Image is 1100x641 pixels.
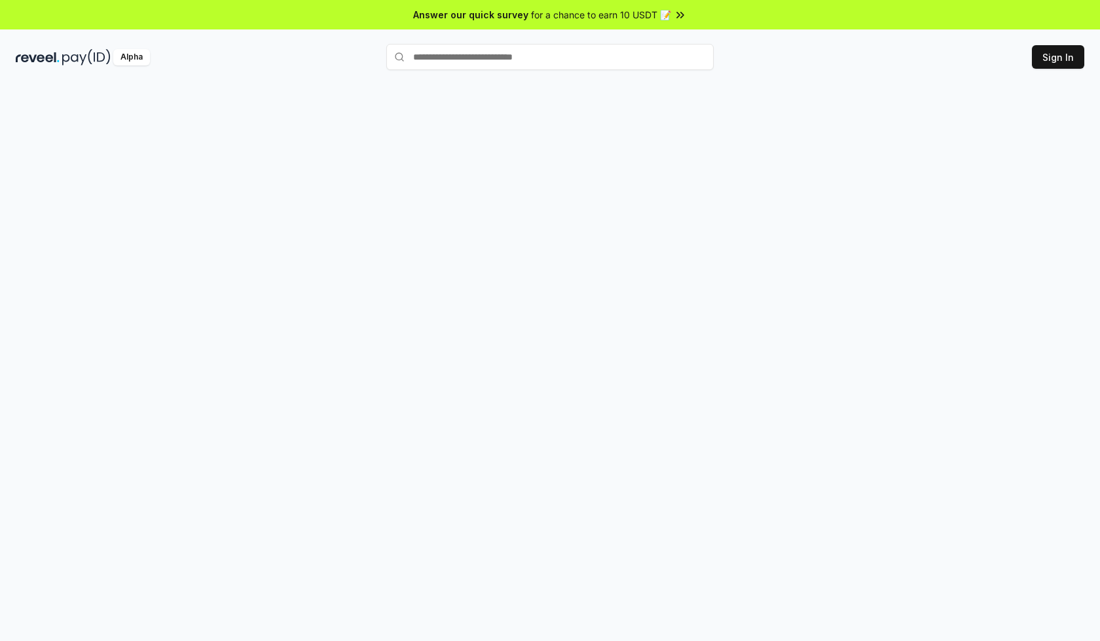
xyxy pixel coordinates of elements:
[16,49,60,65] img: reveel_dark
[113,49,150,65] div: Alpha
[62,49,111,65] img: pay_id
[413,8,528,22] span: Answer our quick survey
[531,8,671,22] span: for a chance to earn 10 USDT 📝
[1032,45,1084,69] button: Sign In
